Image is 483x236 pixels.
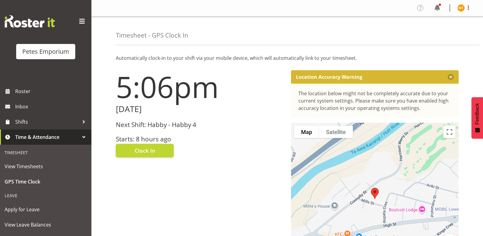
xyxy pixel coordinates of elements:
[319,126,353,138] button: Show satellite imagery
[116,121,284,128] h3: Next Shift: Habby - Habby 4
[2,217,90,232] a: View Leave Balances
[5,177,87,186] span: GPS Time Clock
[116,144,174,157] button: Clock In
[471,97,483,139] button: Feedback - Show survey
[2,146,90,159] div: Timesheet
[15,117,79,126] span: Shifts
[474,103,480,125] span: Feedback
[443,126,456,138] button: Toggle fullscreen view
[15,133,79,142] span: Time & Attendance
[5,15,55,27] img: Rosterit website logo
[116,104,284,114] h2: [DATE]
[116,54,459,62] p: Automatically clock-in to your shift via your mobile device, which will automatically link to you...
[22,47,69,56] div: Petes Emporium
[2,202,90,217] a: Apply for Leave
[116,136,284,143] h3: Starts: 8 hours ago
[5,205,87,214] span: Apply for Leave
[2,174,90,189] a: GPS Time Clock
[2,159,90,174] a: View Timesheets
[116,32,188,39] h4: Timesheet - GPS Clock In
[296,74,362,80] p: Location Accuracy Warning
[2,189,90,202] div: Leave
[135,147,155,154] span: Clock In
[15,102,88,111] span: Inbox
[298,90,452,112] div: The location below might not be completely accurate due to your current system settings. Please m...
[457,4,465,12] img: nicole-thomson8388.jpg
[448,74,454,80] button: Close message
[294,126,319,138] button: Show street map
[15,87,88,96] span: Roster
[5,220,87,229] span: View Leave Balances
[116,70,284,103] h1: 5:06pm
[5,162,87,171] span: View Timesheets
